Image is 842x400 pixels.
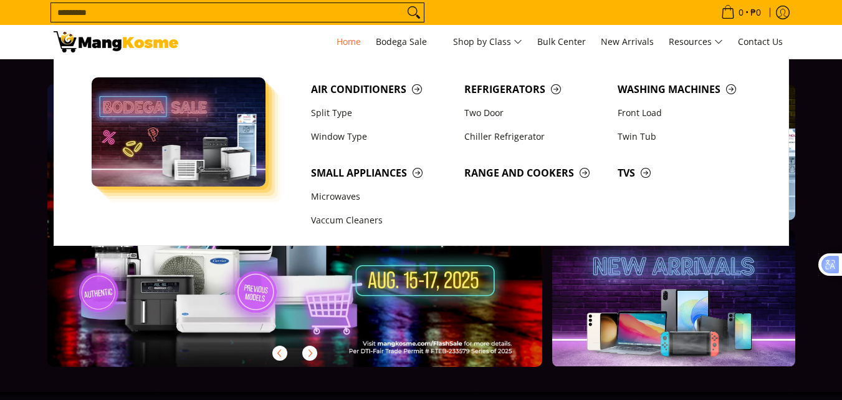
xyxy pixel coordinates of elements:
[601,36,654,47] span: New Arrivals
[611,125,765,149] a: Twin Tub
[663,25,729,59] a: Resources
[296,339,323,367] button: Next
[749,8,763,17] span: ₱0
[191,25,789,59] nav: Main Menu
[618,82,758,97] span: Washing Machines
[458,125,611,149] a: Chiller Refrigerator
[737,8,745,17] span: 0
[595,25,660,59] a: New Arrivals
[376,34,438,50] span: Bodega Sale
[464,165,605,181] span: Range and Cookers
[458,77,611,101] a: Refrigerators
[54,31,178,52] img: Mang Kosme: Your Home Appliances Warehouse Sale Partner!
[738,36,783,47] span: Contact Us
[447,25,529,59] a: Shop by Class
[453,34,522,50] span: Shop by Class
[611,101,765,125] a: Front Load
[305,77,458,101] a: Air Conditioners
[458,161,611,185] a: Range and Cookers
[537,36,586,47] span: Bulk Center
[611,161,765,185] a: TVs
[531,25,592,59] a: Bulk Center
[311,165,452,181] span: Small Appliances
[92,77,266,187] img: Bodega Sale
[266,339,294,367] button: Previous
[305,125,458,149] a: Window Type
[404,3,424,22] button: Search
[618,165,758,181] span: TVs
[305,185,458,208] a: Microwaves
[458,101,611,125] a: Two Door
[305,161,458,185] a: Small Appliances
[717,6,765,19] span: •
[611,77,765,101] a: Washing Machines
[669,34,723,50] span: Resources
[47,84,583,387] a: More
[330,25,367,59] a: Home
[305,209,458,233] a: Vaccum Cleaners
[370,25,444,59] a: Bodega Sale
[305,101,458,125] a: Split Type
[311,82,452,97] span: Air Conditioners
[464,82,605,97] span: Refrigerators
[337,36,361,47] span: Home
[732,25,789,59] a: Contact Us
